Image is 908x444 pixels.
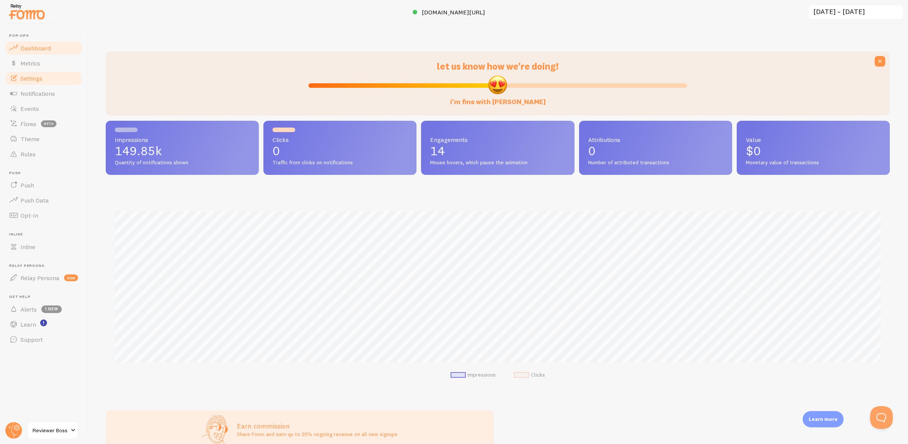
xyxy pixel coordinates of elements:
span: Push [9,171,83,176]
svg: <p>Watch New Feature Tutorials!</p> [40,319,47,326]
span: Relay Persona [20,274,59,282]
span: Support [20,336,43,343]
a: Push Data [5,193,83,208]
span: Flows [20,120,36,128]
span: Mouse hovers, which pause the animation [430,159,565,166]
a: Support [5,332,83,347]
span: Attributions [588,137,723,143]
span: Rules [20,150,36,158]
p: Share Fomo and earn up to 25% ongoing revenue on all new signups [237,430,398,438]
span: Dashboard [20,44,51,52]
span: 1 new [41,305,62,313]
a: Reviewer Boss [27,421,78,439]
span: Quantity of notifications shown [115,159,250,166]
span: Get Help [9,294,83,299]
li: Impressions [451,372,496,379]
span: $0 [746,143,761,158]
span: Pop-ups [9,33,83,38]
span: Inline [9,232,83,237]
span: Learn [20,321,36,328]
a: Rules [5,146,83,162]
a: Dashboard [5,41,83,56]
img: fomo-relay-logo-orange.svg [8,2,46,21]
span: Opt-In [20,212,38,219]
span: let us know how we're doing! [437,61,559,72]
span: beta [41,120,56,127]
a: Learn [5,317,83,332]
label: i'm fine with [PERSON_NAME] [450,90,546,106]
a: Opt-In [5,208,83,223]
span: Events [20,105,39,112]
span: Notifications [20,90,55,97]
a: Alerts 1 new [5,302,83,317]
span: Engagements [430,137,565,143]
span: Number of attributed transactions [588,159,723,166]
span: new [64,274,78,281]
span: Settings [20,75,42,82]
p: 149.85k [115,145,250,157]
span: Relay Persona [9,263,83,268]
a: Notifications [5,86,83,101]
span: Inline [20,243,35,251]
span: Impressions [115,137,250,143]
a: Flows beta [5,116,83,131]
span: Value [746,137,881,143]
span: Clicks [272,137,407,143]
span: Push Data [20,196,49,204]
a: Events [5,101,83,116]
a: Relay Persona new [5,270,83,285]
span: Theme [20,135,39,143]
span: Push [20,181,34,189]
span: Monetary value of transactions [746,159,881,166]
p: 0 [272,145,407,157]
a: Theme [5,131,83,146]
a: Inline [5,239,83,254]
a: Settings [5,71,83,86]
a: Push [5,178,83,193]
div: Learn more [803,411,844,427]
span: Metrics [20,59,40,67]
p: Learn more [809,416,838,423]
span: Alerts [20,305,37,313]
li: Clicks [514,372,545,379]
span: Reviewer Boss [33,426,69,435]
a: Metrics [5,56,83,71]
p: 14 [430,145,565,157]
p: 0 [588,145,723,157]
span: Traffic from clicks on notifications [272,159,407,166]
iframe: Help Scout Beacon - Open [870,406,893,429]
h3: Earn commission [237,422,398,430]
img: emoji.png [487,75,508,95]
